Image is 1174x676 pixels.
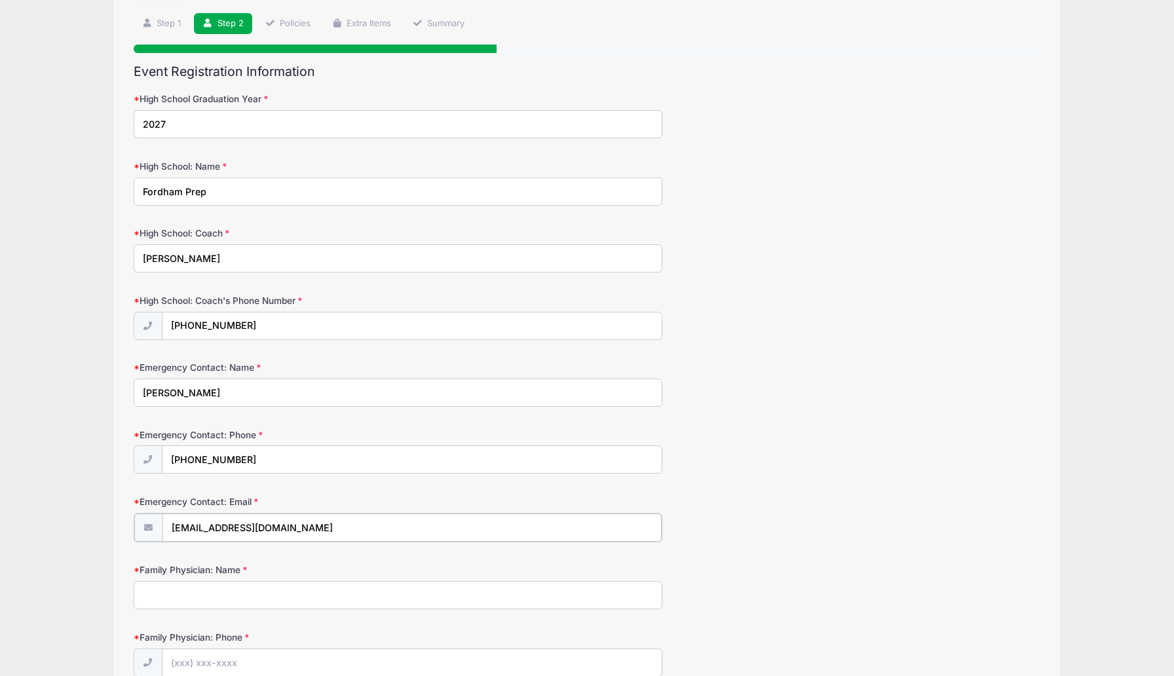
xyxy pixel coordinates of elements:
[134,631,436,644] label: Family Physician: Phone
[256,13,319,35] a: Policies
[134,361,436,374] label: Emergency Contact: Name
[323,13,400,35] a: Extra Items
[134,227,436,240] label: High School: Coach
[134,495,436,508] label: Emergency Contact: Email
[162,514,662,542] input: email@email.com
[134,563,436,576] label: Family Physician: Name
[134,160,436,173] label: High School: Name
[134,92,436,105] label: High School Graduation Year
[134,428,436,441] label: Emergency Contact: Phone
[162,312,663,340] input: (xxx) xxx-xxxx
[134,64,1041,79] h2: Event Registration Information
[162,445,663,474] input: (xxx) xxx-xxxx
[404,13,474,35] a: Summary
[134,294,436,307] label: High School: Coach's Phone Number
[134,13,190,35] a: Step 1
[194,13,252,35] a: Step 2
